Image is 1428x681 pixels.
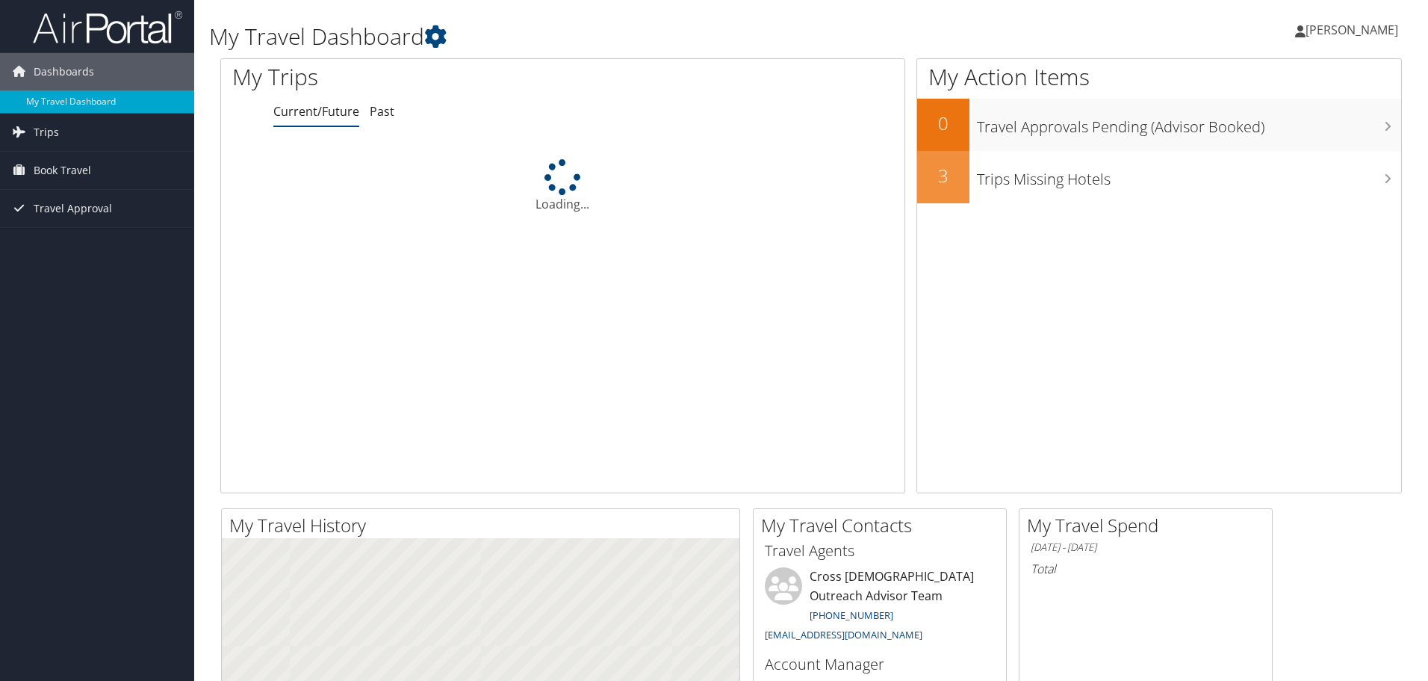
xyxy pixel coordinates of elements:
a: [EMAIL_ADDRESS][DOMAIN_NAME] [765,628,922,641]
a: 0Travel Approvals Pending (Advisor Booked) [917,99,1401,151]
h1: My Action Items [917,61,1401,93]
h6: [DATE] - [DATE] [1031,540,1261,555]
span: [PERSON_NAME] [1306,22,1398,38]
h2: My Travel Contacts [761,513,1006,538]
h3: Account Manager [765,654,995,675]
h3: Travel Agents [765,540,995,561]
h1: My Travel Dashboard [209,21,1012,52]
span: Trips [34,114,59,151]
div: Loading... [221,159,904,213]
h2: 3 [917,163,969,188]
span: Dashboards [34,53,94,90]
h2: My Travel History [229,513,739,538]
a: Current/Future [273,103,359,120]
a: 3Trips Missing Hotels [917,151,1401,203]
h3: Travel Approvals Pending (Advisor Booked) [977,109,1401,138]
a: Past [370,103,394,120]
span: Book Travel [34,152,91,189]
a: [PERSON_NAME] [1295,7,1413,52]
img: airportal-logo.png [33,10,182,45]
span: Travel Approval [34,190,112,227]
a: [PHONE_NUMBER] [810,608,893,622]
h1: My Trips [232,61,609,93]
li: Cross [DEMOGRAPHIC_DATA] Outreach Advisor Team [757,567,1002,647]
h3: Trips Missing Hotels [977,161,1401,190]
h6: Total [1031,561,1261,577]
h2: My Travel Spend [1027,513,1272,538]
h2: 0 [917,111,969,136]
